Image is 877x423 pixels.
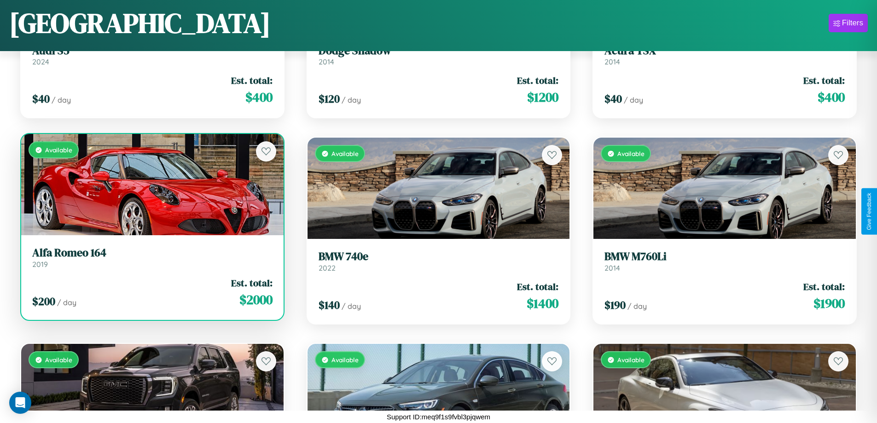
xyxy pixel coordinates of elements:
span: $ 200 [32,294,55,309]
h3: Dodge Shadow [319,44,559,58]
span: $ 1900 [813,294,845,313]
span: $ 40 [604,91,622,106]
span: $ 400 [818,88,845,106]
a: Acura TSX2014 [604,44,845,67]
span: $ 190 [604,297,626,313]
span: / day [342,95,361,104]
span: Est. total: [231,276,273,290]
div: Give Feedback [866,193,872,230]
span: Available [617,356,645,364]
span: $ 140 [319,297,340,313]
h3: BMW M760Li [604,250,845,263]
span: / day [342,301,361,311]
span: $ 40 [32,91,50,106]
span: $ 120 [319,91,340,106]
span: / day [627,301,647,311]
h1: [GEOGRAPHIC_DATA] [9,4,271,42]
h3: Audi S5 [32,44,273,58]
h3: Acura TSX [604,44,845,58]
span: Est. total: [231,74,273,87]
span: Available [331,150,359,157]
span: Available [331,356,359,364]
span: Est. total: [517,74,558,87]
span: $ 2000 [239,290,273,309]
span: Est. total: [803,74,845,87]
h3: BMW 740e [319,250,559,263]
span: Available [45,356,72,364]
a: BMW 740e2022 [319,250,559,272]
span: / day [52,95,71,104]
span: 2014 [604,263,620,272]
h3: Alfa Romeo 164 [32,246,273,260]
span: $ 400 [245,88,273,106]
span: $ 1400 [527,294,558,313]
a: Alfa Romeo 1642019 [32,246,273,269]
span: $ 1200 [527,88,558,106]
span: Available [617,150,645,157]
div: Filters [842,18,863,28]
span: 2022 [319,263,336,272]
a: Dodge Shadow2014 [319,44,559,67]
div: Open Intercom Messenger [9,392,31,414]
span: 2014 [604,57,620,66]
span: Est. total: [803,280,845,293]
span: / day [57,298,76,307]
span: 2019 [32,260,48,269]
button: Filters [829,14,868,32]
a: BMW M760Li2014 [604,250,845,272]
span: Available [45,146,72,154]
span: 2014 [319,57,334,66]
p: Support ID: meq9f1s9fvbl3pjqwem [387,411,490,423]
a: Audi S52024 [32,44,273,67]
span: / day [624,95,643,104]
span: 2024 [32,57,49,66]
span: Est. total: [517,280,558,293]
